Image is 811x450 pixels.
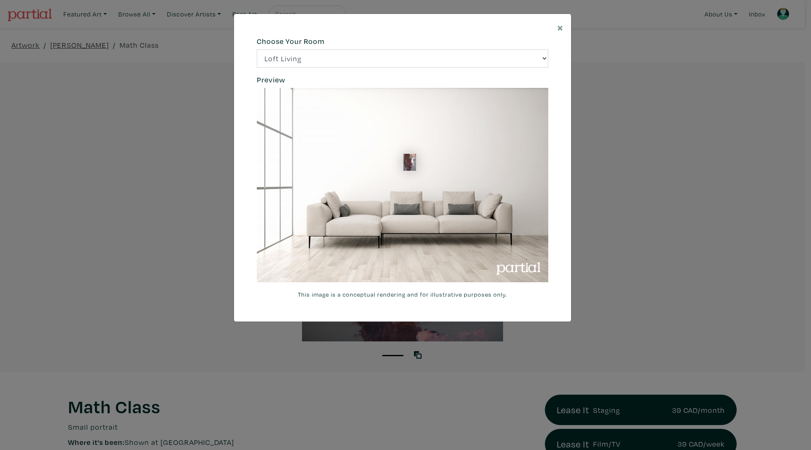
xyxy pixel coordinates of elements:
img: phpThumb.php [403,154,416,171]
h6: Preview [257,75,548,85]
button: Close [550,14,571,41]
img: phpThumb.php [257,88,548,282]
span: × [557,20,563,35]
h6: Choose Your Room [257,37,548,46]
small: This image is a conceptual rendering and for illustrative purposes only. [257,290,548,299]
